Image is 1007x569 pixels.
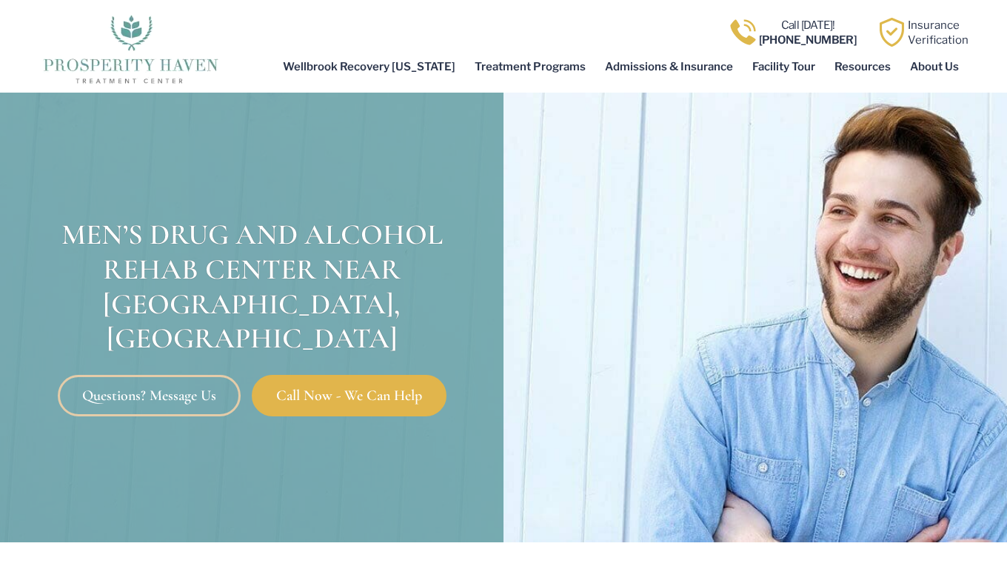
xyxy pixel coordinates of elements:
img: The logo for Prosperity Haven Addiction Recovery Center. [39,11,223,85]
a: Call [DATE]![PHONE_NUMBER] [759,19,857,47]
div: Men’s Drug and Alcohol Rehab Center Near [GEOGRAPHIC_DATA], [GEOGRAPHIC_DATA] [7,218,496,356]
a: Wellbrook Recovery [US_STATE] [273,50,465,84]
span: Call Now - We Can Help [276,388,422,403]
a: Admissions & Insurance [595,50,743,84]
span: Questions? Message Us [82,388,216,403]
a: InsuranceVerification [908,19,968,47]
a: Questions? Message Us [58,375,241,416]
a: About Us [900,50,968,84]
b: [PHONE_NUMBER] [759,33,857,47]
img: Learn how Prosperity Haven, a verified substance abuse center can help you overcome your addiction [877,18,906,47]
a: Treatment Programs [465,50,595,84]
a: Resources [825,50,900,84]
a: Facility Tour [743,50,825,84]
a: Call Now - We Can Help [252,375,446,416]
img: Call one of Prosperity Haven's dedicated counselors today so we can help you overcome addiction [729,18,757,47]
